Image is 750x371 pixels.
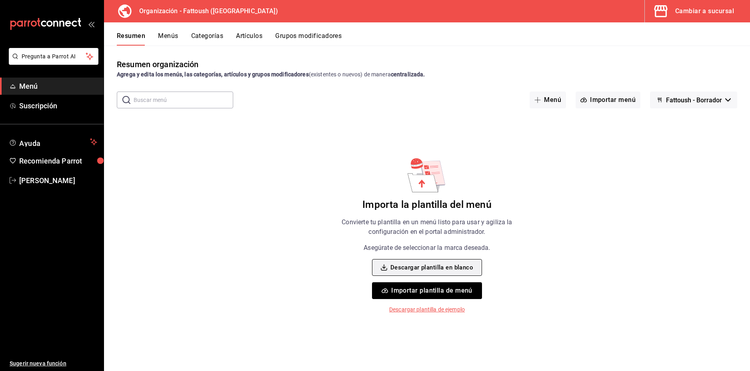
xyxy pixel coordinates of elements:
[88,21,94,27] button: open_drawer_menu
[391,71,425,78] strong: centralizada.
[117,70,737,79] div: (existentes o nuevos) de manera
[117,32,750,46] div: navigation tabs
[19,137,87,147] span: Ayuda
[650,92,737,108] button: Fattoush - Borrador
[19,81,97,92] span: Menú
[326,217,528,237] p: Convierte tu plantilla en un menú listo para usar y agiliza la configuración en el portal adminis...
[117,58,199,70] div: Resumen organización
[364,243,490,253] p: Asegúrate de seleccionar la marca deseada.
[133,6,278,16] h3: Organización - Fattoush ([GEOGRAPHIC_DATA])
[389,305,465,314] p: Descargar plantilla de ejemplo
[372,259,482,276] button: Descargar plantilla en blanco
[9,48,98,65] button: Pregunta a Parrot AI
[10,359,97,368] span: Sugerir nueva función
[117,32,145,46] button: Resumen
[236,32,262,46] button: Artículos
[19,100,97,111] span: Suscripción
[362,199,491,211] h6: Importa la plantilla del menú
[6,58,98,66] a: Pregunta a Parrot AI
[134,92,233,108] input: Buscar menú
[372,282,482,299] button: Importar plantilla de menú
[666,96,722,104] span: Fattoush - Borrador
[158,32,178,46] button: Menús
[117,71,309,78] strong: Agrega y edita los menús, las categorías, artículos y grupos modificadores
[275,32,342,46] button: Grupos modificadores
[530,92,566,108] button: Menú
[22,52,86,61] span: Pregunta a Parrot AI
[19,175,97,186] span: [PERSON_NAME]
[191,32,224,46] button: Categorías
[19,156,97,166] span: Recomienda Parrot
[675,6,734,17] div: Cambiar a sucursal
[576,92,640,108] button: Importar menú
